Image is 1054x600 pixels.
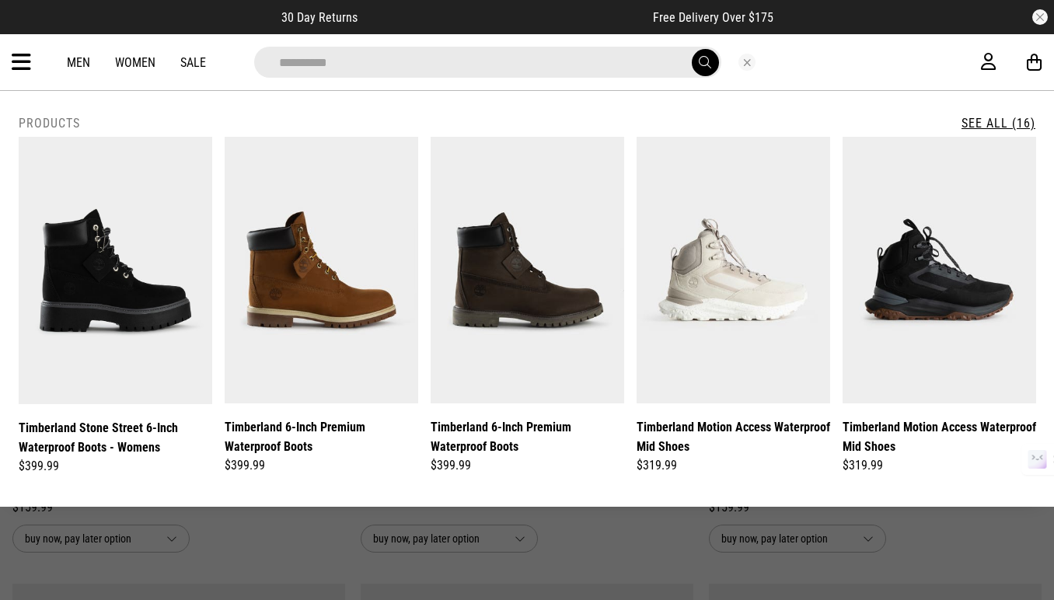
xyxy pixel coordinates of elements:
[431,417,624,456] a: Timberland 6-Inch Premium Waterproof Boots
[12,6,59,53] button: Open LiveChat chat widget
[281,10,358,25] span: 30 Day Returns
[225,137,418,403] img: Timberland 6-inch Premium Waterproof Boots in Brown
[180,55,206,70] a: Sale
[962,116,1035,131] a: See All (16)
[653,10,773,25] span: Free Delivery Over $175
[67,55,90,70] a: Men
[19,116,80,131] h2: Products
[19,137,212,404] img: Timberland Stone Street 6-inch Waterproof Boots - Womens in Black
[637,456,830,475] div: $319.99
[637,137,830,403] img: Timberland Motion Access Waterproof Mid Shoes in White
[225,417,418,456] a: Timberland 6-Inch Premium Waterproof Boots
[389,9,622,25] iframe: Customer reviews powered by Trustpilot
[843,456,1036,475] div: $319.99
[431,456,624,475] div: $399.99
[738,54,756,71] button: Close search
[843,137,1036,403] img: Timberland Motion Access Waterproof Mid Shoes in Black
[431,137,624,403] img: Timberland 6-inch Premium Waterproof Boots in Brown
[19,457,212,476] div: $399.99
[225,456,418,475] div: $399.99
[115,55,155,70] a: Women
[843,417,1036,456] a: Timberland Motion Access Waterproof Mid Shoes
[19,418,212,457] a: Timberland Stone Street 6-Inch Waterproof Boots - Womens
[637,417,830,456] a: Timberland Motion Access Waterproof Mid Shoes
